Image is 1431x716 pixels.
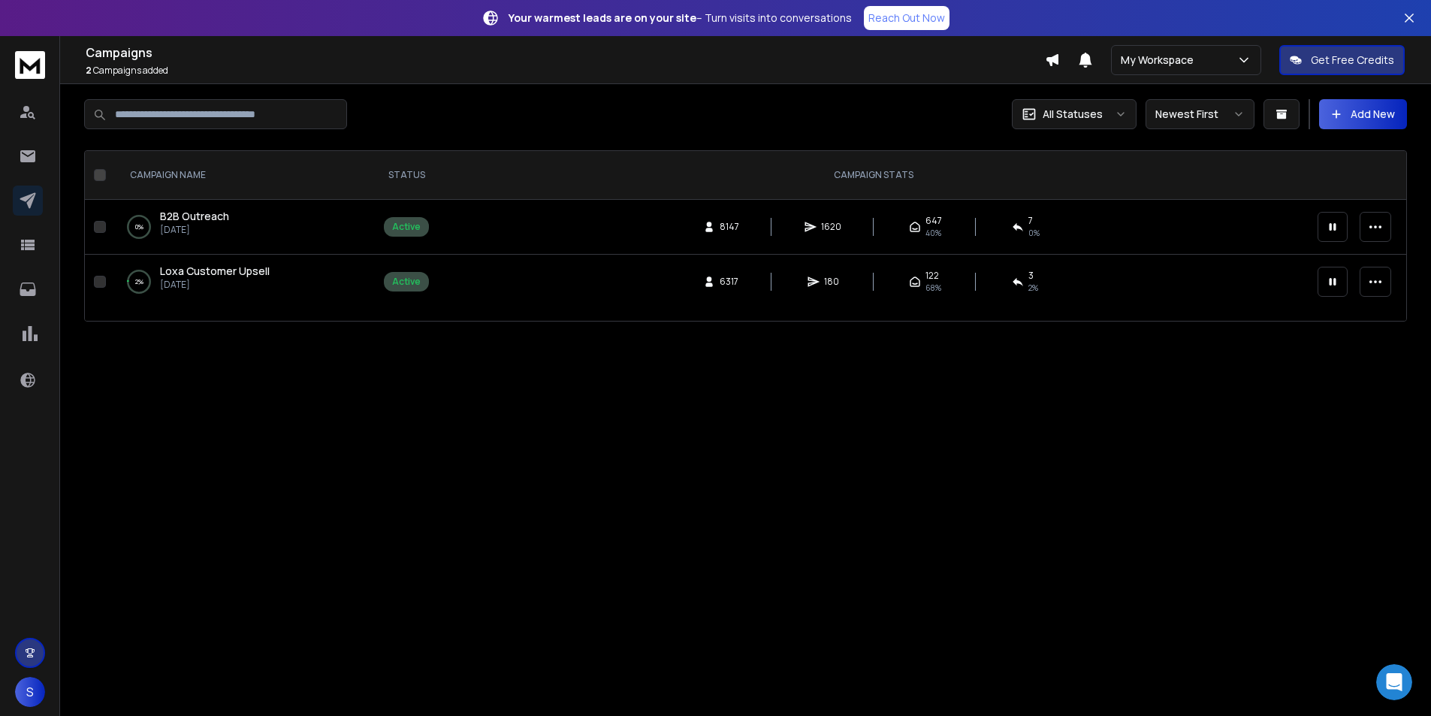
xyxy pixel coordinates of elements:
[12,381,246,546] div: Hey Stergios,You’re most welcome, glad we could get this sorted quickly. I completely understand ...
[438,151,1309,200] th: CAMPAIGN STATS
[10,6,38,35] button: go back
[160,279,270,291] p: [DATE]
[1319,99,1407,129] button: Add New
[43,8,67,32] img: Profile image for Box
[54,243,288,319] div: Thanks so much [PERSON_NAME], that's great news - fingers crossed it works! Will have to check wh...
[925,282,941,294] span: 68 %
[868,11,945,26] p: Reach Out Now
[1376,664,1412,700] iframe: Intercom live chat
[1279,45,1405,75] button: Get Free Credits
[925,215,942,227] span: 647
[824,276,839,288] span: 180
[112,200,375,255] td: 0%B2B Outreach[DATE]
[13,461,288,486] textarea: Message…
[24,390,234,405] div: Hey Stergios,
[135,274,143,289] p: 2 %
[23,492,35,504] button: Emoji picker
[925,227,941,239] span: 40 %
[47,492,59,504] button: Gif picker
[160,264,270,279] a: Loxa Customer Upsell
[95,492,107,504] button: Start recording
[160,264,270,278] span: Loxa Customer Upsell
[160,209,229,224] a: B2B Outreach
[375,151,438,200] th: STATUS
[71,492,83,504] button: Upload attachment
[15,51,45,79] img: logo
[720,221,739,233] span: 8147
[258,486,282,510] button: Send a message…
[1311,53,1394,68] p: Get Free Credits
[392,276,421,288] div: Active
[392,221,421,233] div: Active
[66,252,276,310] div: Thanks so much [PERSON_NAME], that's great news - fingers crossed it works! Will have to check wh...
[264,6,291,33] div: Close
[24,119,234,222] div: Your campaigns (“B2B Outreach” and “Loxa Customer Upsell”) will now follow the working hours you’...
[86,44,1045,62] h1: Campaigns
[1028,227,1040,239] span: 0 %
[12,321,288,380] div: Stergios says…
[509,11,852,26] p: – Turn visits into conversations
[235,6,264,35] button: Home
[112,255,375,310] td: 2%Loxa Customer Upsell[DATE]
[15,677,45,707] button: S
[73,8,95,19] h1: Box
[720,276,738,288] span: 6317
[54,321,288,368] div: Appreciate your urgency sorting this out!
[1146,99,1254,129] button: Newest First
[66,330,276,359] div: Appreciate your urgency sorting this out!
[160,209,229,223] span: B2B Outreach
[24,412,234,500] div: You’re most welcome, glad we could get this sorted quickly. I completely understand how important...
[1028,282,1038,294] span: 2 %
[73,19,187,34] p: The team can also help
[160,224,229,236] p: [DATE]
[864,6,949,30] a: Reach Out Now
[12,381,288,573] div: Raj says…
[1043,107,1103,122] p: All Statuses
[1028,215,1033,227] span: 7
[86,64,92,77] span: 2
[821,221,841,233] span: 1620
[86,65,1045,77] p: Campaigns added
[1121,53,1200,68] p: My Workspace
[135,219,143,234] p: 0 %
[112,151,375,200] th: CAMPAIGN NAME
[509,11,696,25] strong: Your warmest leads are on your site
[12,243,288,321] div: Stergios says…
[1028,270,1034,282] span: 3
[925,270,939,282] span: 122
